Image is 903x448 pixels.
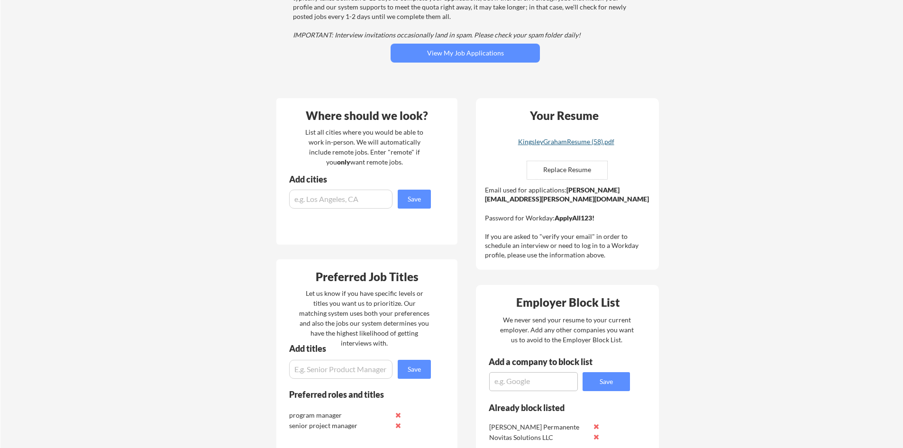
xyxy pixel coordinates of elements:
[489,433,589,442] div: Novitas Solutions LLC
[337,158,350,166] strong: only
[299,127,429,167] div: List all cities where you would be able to work in-person. We will automatically include remote j...
[279,271,455,283] div: Preferred Job Titles
[485,186,649,203] strong: [PERSON_NAME][EMAIL_ADDRESS][PERSON_NAME][DOMAIN_NAME]
[485,185,652,260] div: Email used for applications: Password for Workday: If you are asked to "verify your email" in ord...
[398,360,431,379] button: Save
[583,372,630,391] button: Save
[555,214,594,222] strong: ApplyAll123!
[289,175,433,183] div: Add cities
[480,297,656,308] div: Employer Block List
[289,390,418,399] div: Preferred roles and titles
[279,110,455,121] div: Where should we look?
[299,288,429,348] div: Let us know if you have specific levels or titles you want us to prioritize. Our matching system ...
[289,421,389,430] div: senior project manager
[289,411,389,420] div: program manager
[499,315,634,345] div: We never send your resume to your current employer. Add any other companies you want us to avoid ...
[391,44,540,63] button: View My Job Applications
[398,190,431,209] button: Save
[510,138,622,145] div: KingsleyGrahamResume (58).pdf
[489,422,589,432] div: [PERSON_NAME] Permanente
[489,357,607,366] div: Add a company to block list
[293,31,581,39] em: IMPORTANT: Interview invitations occasionally land in spam. Please check your spam folder daily!
[517,110,611,121] div: Your Resume
[510,138,622,153] a: KingsleyGrahamResume (58).pdf
[289,344,423,353] div: Add titles
[489,403,617,412] div: Already block listed
[289,360,392,379] input: E.g. Senior Product Manager
[289,190,392,209] input: e.g. Los Angeles, CA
